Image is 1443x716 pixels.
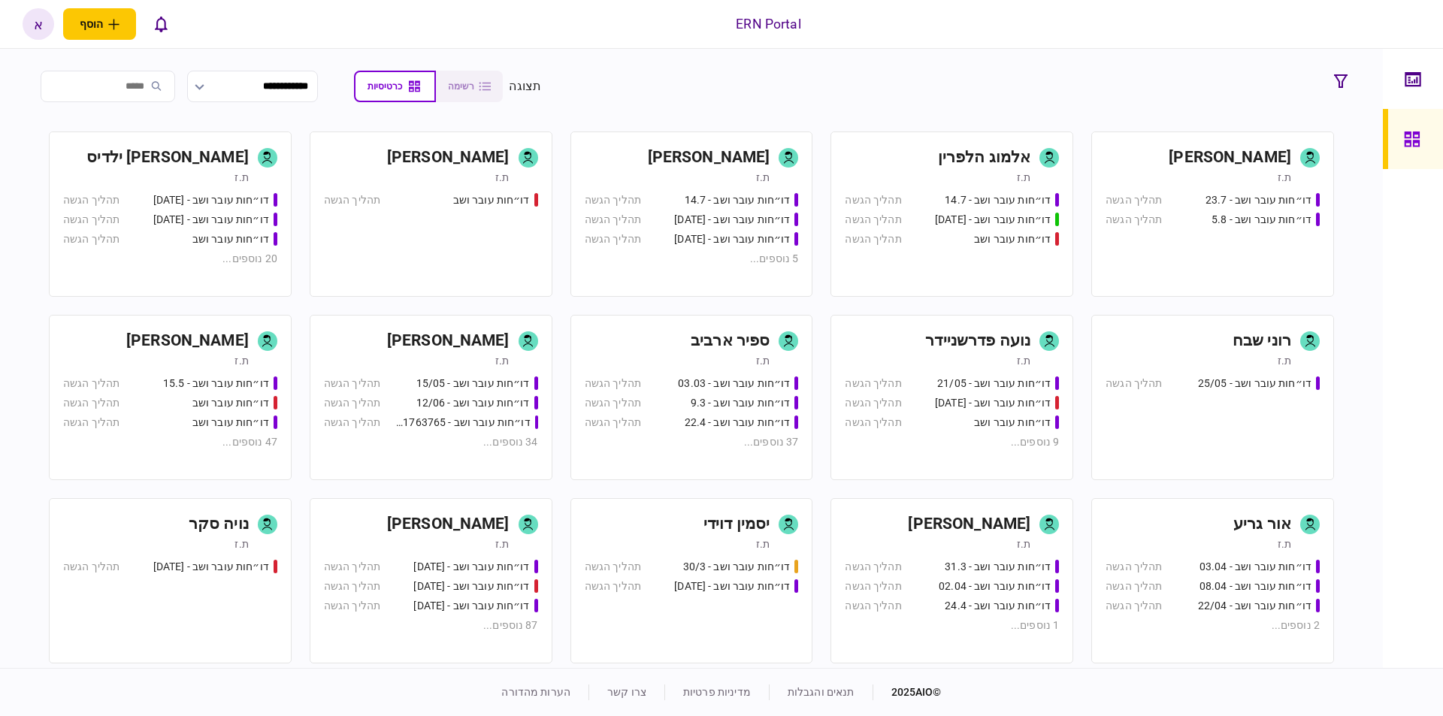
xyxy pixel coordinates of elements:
[413,579,529,594] div: דו״חות עובר ושב - 19.3.25
[1017,170,1030,185] div: ת.ז
[691,329,770,353] div: ספיר ארביב
[685,192,791,208] div: דו״חות עובר ושב - 14.7
[63,434,277,450] div: 47 נוספים ...
[788,686,855,698] a: תנאים והגבלות
[1198,376,1311,391] div: דו״חות עובר ושב - 25/05
[324,559,380,575] div: תהליך הגשה
[234,170,248,185] div: ת.ז
[324,192,380,208] div: תהליך הגשה
[1169,146,1291,170] div: [PERSON_NAME]
[436,71,503,102] button: רשימה
[63,395,119,411] div: תהליך הגשה
[448,81,474,92] span: רשימה
[495,353,509,368] div: ת.ז
[648,146,770,170] div: [PERSON_NAME]
[830,498,1073,663] a: [PERSON_NAME]ת.זדו״חות עובר ושב - 31.3תהליך הגשהדו״חות עובר ושב - 02.04תהליך הגשהדו״חות עובר ושב ...
[501,686,570,698] a: הערות מהדורה
[1106,192,1162,208] div: תהליך הגשה
[413,598,529,614] div: דו״חות עובר ושב - 19.3.25
[830,131,1073,297] a: אלמוג הלפריןת.זדו״חות עובר ושב - 14.7תהליך הגשהדו״חות עובר ושב - 15.07.25תהליך הגשהדו״חות עובר וש...
[736,14,800,34] div: ERN Portal
[192,231,269,247] div: דו״חות עובר ושב
[674,212,790,228] div: דו״חות עובר ושב - 23.7.25
[63,251,277,267] div: 20 נוספים ...
[974,231,1051,247] div: דו״חות עובר ושב
[678,376,790,391] div: דו״חות עובר ושב - 03.03
[585,212,641,228] div: תהליך הגשה
[234,353,248,368] div: ת.ז
[387,146,510,170] div: [PERSON_NAME]
[63,212,119,228] div: תהליך הגשה
[387,512,510,536] div: [PERSON_NAME]
[691,395,791,411] div: דו״חות עובר ושב - 9.3
[1278,536,1291,551] div: ת.ז
[939,579,1051,594] div: דו״חות עובר ושב - 02.04
[756,536,770,551] div: ת.ז
[310,315,552,480] a: [PERSON_NAME]ת.זדו״חות עובר ושב - 15/05תהליך הגשהדו״חות עובר ושב - 12/06תהליך הגשהדו״חות עובר ושב...
[495,170,509,185] div: ת.ז
[945,559,1051,575] div: דו״חות עובר ושב - 31.3
[63,8,136,40] button: פתח תפריט להוספת לקוח
[570,498,813,663] a: יסמין דוידית.זדו״חות עובר ושב - 30/3תהליך הגשהדו״חות עובר ושב - 31.08.25תהליך הגשה
[49,498,292,663] a: נויה סקרת.זדו״חות עובר ושב - 19.03.2025תהליך הגשה
[63,559,119,575] div: תהליך הגשה
[324,598,380,614] div: תהליך הגשה
[413,559,529,575] div: דו״חות עובר ושב - 19/03/2025
[925,329,1030,353] div: נועה פדרשניידר
[1091,315,1334,480] a: רוני שבחת.זדו״חות עובר ושב - 25/05תהליך הגשה
[234,536,248,551] div: ת.ז
[1233,329,1291,353] div: רוני שבח
[368,81,402,92] span: כרטיסיות
[845,618,1059,633] div: 1 נוספים ...
[845,579,901,594] div: תהליך הגשה
[1233,512,1291,536] div: אור גריע
[153,559,269,575] div: דו״חות עובר ושב - 19.03.2025
[683,686,751,698] a: מדיניות פרטיות
[873,684,942,700] div: © 2025 AIO
[1106,376,1162,391] div: תהליך הגשה
[63,376,119,391] div: תהליך הגשה
[163,376,269,391] div: דו״חות עובר ושב - 15.5
[585,559,641,575] div: תהליך הגשה
[49,131,292,297] a: [PERSON_NAME] ילדיסת.זדו״חות עובר ושב - 25.06.25תהליך הגשהדו״חות עובר ושב - 26.06.25תהליך הגשהדו״...
[1017,536,1030,551] div: ת.ז
[192,395,269,411] div: דו״חות עובר ושב
[674,231,790,247] div: דו״חות עובר ושב - 24.7.25
[935,395,1051,411] div: דו״חות עובר ושב - 03/06/25
[1091,498,1334,663] a: אור גריעת.זדו״חות עובר ושב - 03.04תהליך הגשהדו״חות עובר ושב - 08.04תהליך הגשהדו״חות עובר ושב - 22...
[324,395,380,411] div: תהליך הגשה
[453,192,530,208] div: דו״חות עובר ושב
[845,395,901,411] div: תהליך הגשה
[395,415,530,431] div: דו״חות עובר ושב - 511763765 18/06
[310,131,552,297] a: [PERSON_NAME]ת.זדו״חות עובר ושבתהליך הגשה
[1206,192,1311,208] div: דו״חות עובר ושב - 23.7
[153,212,269,228] div: דו״חות עובר ושב - 26.06.25
[324,434,538,450] div: 34 נוספים ...
[585,376,641,391] div: תהליך הגשה
[63,192,119,208] div: תהליך הגשה
[845,559,901,575] div: תהליך הגשה
[845,415,901,431] div: תהליך הגשה
[585,251,799,267] div: 5 נוספים ...
[845,598,901,614] div: תהליך הגשה
[1106,559,1162,575] div: תהליך הגשה
[938,146,1031,170] div: אלמוג הלפרין
[324,415,380,431] div: תהליך הגשה
[935,212,1051,228] div: דו״חות עובר ושב - 15.07.25
[145,8,177,40] button: פתח רשימת התראות
[49,315,292,480] a: [PERSON_NAME]ת.זדו״חות עובר ושב - 15.5תהליך הגשהדו״חות עובר ושבתהליך הגשהדו״חות עובר ושבתהליך הגש...
[607,686,646,698] a: צרו קשר
[1106,579,1162,594] div: תהליך הגשה
[1091,131,1334,297] a: [PERSON_NAME]ת.זדו״חות עובר ושב - 23.7תהליך הגשהדו״חות עובר ושב - 5.8תהליך הגשה
[845,231,901,247] div: תהליך הגשה
[1278,170,1291,185] div: ת.ז
[86,146,249,170] div: [PERSON_NAME] ילדיס
[63,415,119,431] div: תהליך הגשה
[23,8,54,40] div: א
[570,131,813,297] a: [PERSON_NAME]ת.זדו״חות עובר ושב - 14.7תהליך הגשהדו״חות עובר ושב - 23.7.25תהליך הגשהדו״חות עובר וש...
[324,376,380,391] div: תהליך הגשה
[63,231,119,247] div: תהליך הגשה
[1106,598,1162,614] div: תהליך הגשה
[585,415,641,431] div: תהליך הגשה
[974,415,1051,431] div: דו״חות עובר ושב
